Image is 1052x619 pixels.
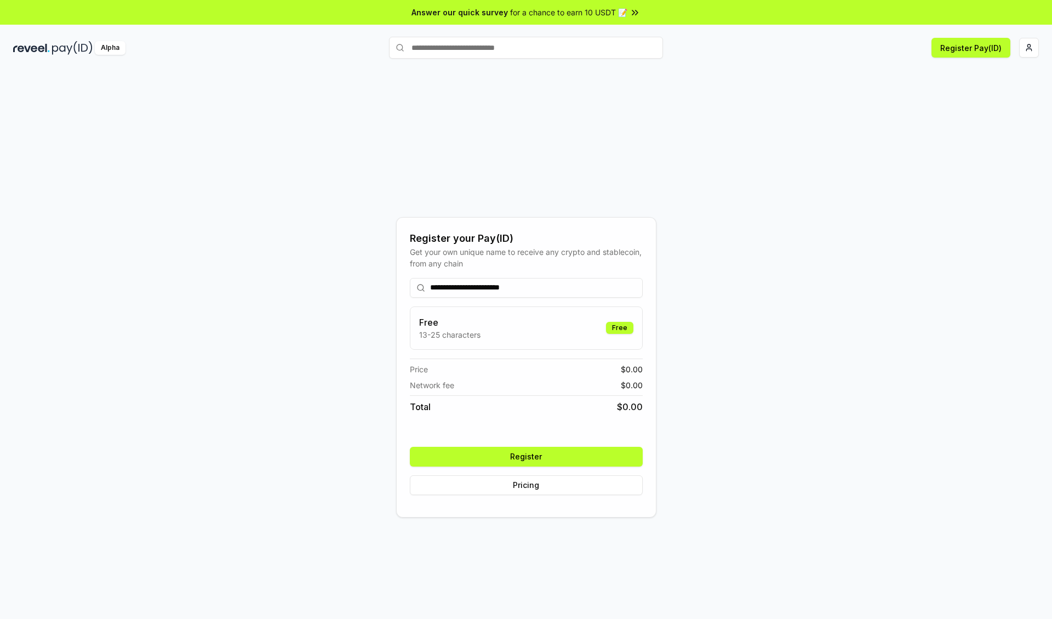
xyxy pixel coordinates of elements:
[410,231,643,246] div: Register your Pay(ID)
[13,41,50,55] img: reveel_dark
[52,41,93,55] img: pay_id
[410,475,643,495] button: Pricing
[931,38,1010,58] button: Register Pay(ID)
[621,379,643,391] span: $ 0.00
[419,316,481,329] h3: Free
[411,7,508,18] span: Answer our quick survey
[510,7,627,18] span: for a chance to earn 10 USDT 📝
[606,322,633,334] div: Free
[419,329,481,340] p: 13-25 characters
[410,447,643,467] button: Register
[410,364,428,375] span: Price
[95,41,125,55] div: Alpha
[410,246,643,269] div: Get your own unique name to receive any crypto and stablecoin, from any chain
[410,400,431,413] span: Total
[621,364,643,375] span: $ 0.00
[617,400,643,413] span: $ 0.00
[410,379,454,391] span: Network fee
